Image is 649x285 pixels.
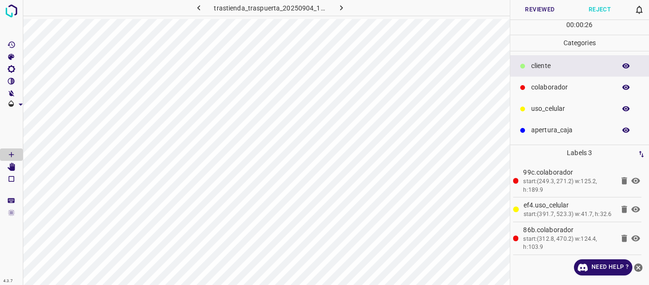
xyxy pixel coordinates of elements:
[531,61,611,71] p: cliente
[531,104,611,114] p: uso_celular
[576,20,583,30] p: 00
[566,20,574,30] p: 00
[513,145,647,161] p: Labels 3
[531,125,611,135] p: apertura_caja
[523,167,614,177] p: 99c.colaborador
[574,259,632,275] a: Need Help ?
[523,225,614,235] p: 86b.colaborador
[524,200,614,210] p: ef4.uso_celular
[632,259,644,275] button: close-help
[3,2,20,20] img: logo
[523,177,614,194] div: start:(249.3, 271.2) w:125.2, h:189.9
[214,2,326,16] h6: trastienda_traspuerta_20250904_190509_534019.jpg
[585,20,592,30] p: 26
[523,235,614,252] div: start:(312.8, 470.2) w:124.4, h:103.9
[531,82,611,92] p: colaborador
[524,210,614,219] div: start:(391.7, 523.3) w:41.7, h:32.6
[566,20,592,35] div: : :
[1,277,15,285] div: 4.3.7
